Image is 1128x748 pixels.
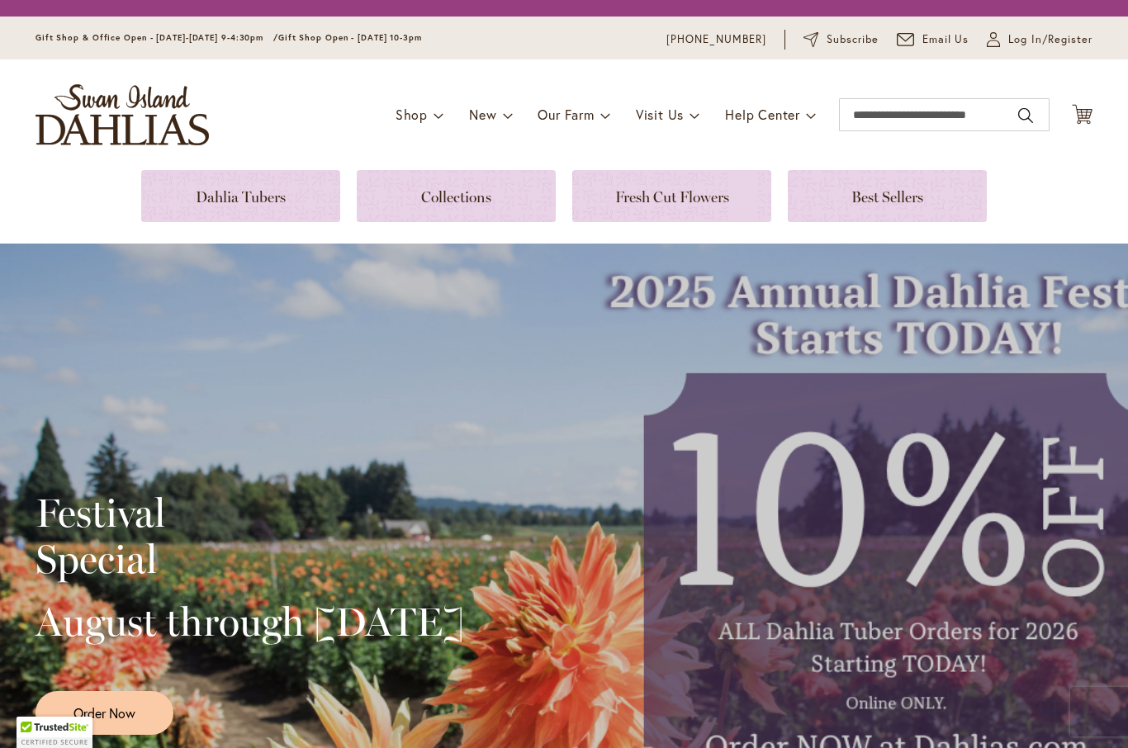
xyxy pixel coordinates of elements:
[36,32,278,43] span: Gift Shop & Office Open - [DATE]-[DATE] 9-4:30pm /
[278,32,422,43] span: Gift Shop Open - [DATE] 10-3pm
[725,106,800,123] span: Help Center
[922,31,969,48] span: Email Us
[666,31,766,48] a: [PHONE_NUMBER]
[897,31,969,48] a: Email Us
[803,31,879,48] a: Subscribe
[1008,31,1092,48] span: Log In/Register
[36,599,464,645] h2: August through [DATE]
[396,106,428,123] span: Shop
[1018,102,1033,129] button: Search
[36,84,209,145] a: store logo
[538,106,594,123] span: Our Farm
[469,106,496,123] span: New
[987,31,1092,48] a: Log In/Register
[827,31,879,48] span: Subscribe
[636,106,684,123] span: Visit Us
[36,490,464,582] h2: Festival Special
